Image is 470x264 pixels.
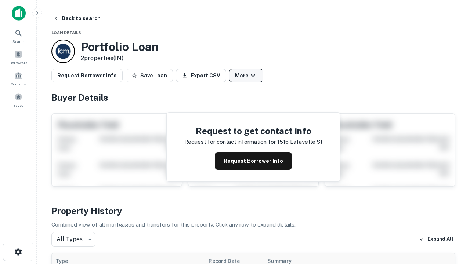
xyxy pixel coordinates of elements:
span: Loan Details [51,30,81,35]
button: Request Borrower Info [51,69,123,82]
h4: Request to get contact info [184,124,322,137]
h4: Buyer Details [51,91,455,104]
button: Request Borrower Info [215,152,292,170]
iframe: Chat Widget [433,182,470,217]
button: Expand All [417,234,455,245]
button: Save Loan [126,69,173,82]
span: Search [12,38,25,44]
p: 1516 lafayette st [277,137,322,146]
button: More [229,69,263,82]
span: Contacts [11,81,26,87]
span: Borrowers [10,60,27,66]
h3: Portfolio Loan [81,40,159,54]
a: Contacts [2,69,35,88]
span: Saved [13,102,24,108]
p: 2 properties (IN) [81,54,159,63]
p: Combined view of all mortgages and transfers for this property. Click any row to expand details. [51,220,455,229]
img: capitalize-icon.png [12,6,26,21]
button: Back to search [50,12,104,25]
div: All Types [51,232,95,247]
p: Request for contact information for [184,137,276,146]
a: Search [2,26,35,46]
h4: Property History [51,204,455,217]
button: Export CSV [176,69,226,82]
a: Borrowers [2,47,35,67]
a: Saved [2,90,35,110]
